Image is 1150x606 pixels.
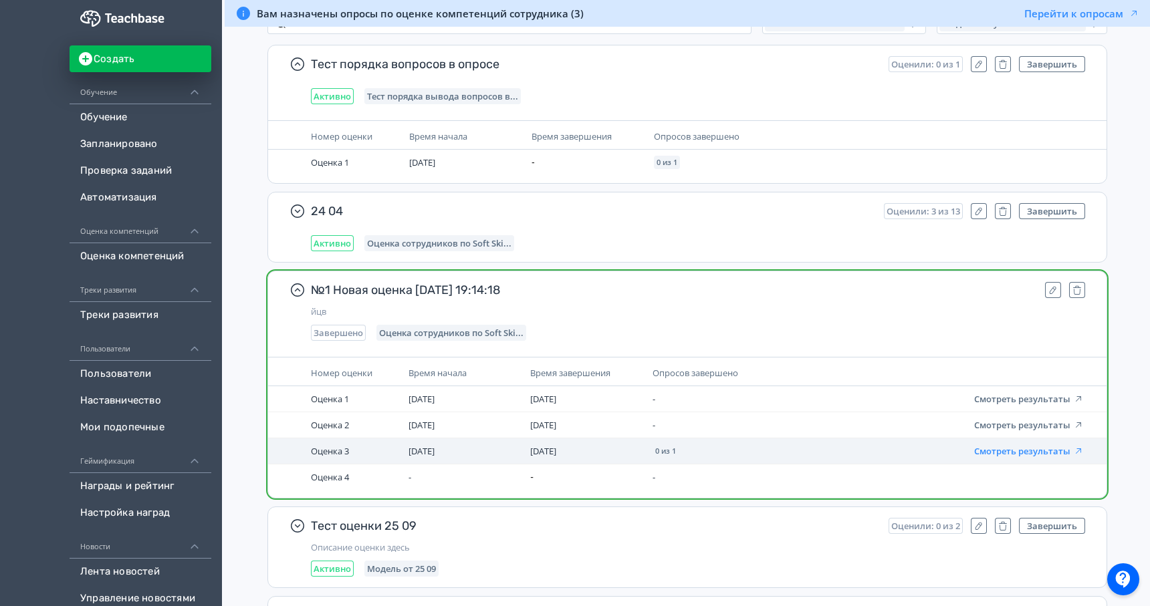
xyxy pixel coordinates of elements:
span: Оценка 1 [311,393,349,405]
div: Геймификация [70,441,211,473]
button: Смотреть результаты [974,446,1084,456]
span: Оценка 3 [311,445,349,457]
div: Оценка компетенций [70,211,211,243]
span: - [653,471,655,483]
span: Опросов завершено [653,367,738,379]
span: Оценка сотрудников по Soft Skills [367,238,511,249]
span: Завершено [314,327,363,338]
span: [DATE] [409,156,435,168]
button: Завершить [1019,203,1085,219]
span: Оценка сотрудников по Soft Skills [379,327,524,338]
span: [DATE] [530,419,556,431]
span: - [653,419,655,431]
div: Треки развития [70,270,211,302]
span: Время завершения [532,130,612,142]
div: Новости [70,526,211,559]
span: Тест порядка вопросов в опросе [311,56,878,72]
button: Смотреть результаты [974,394,1084,404]
span: Оценили: 3 из 13 [887,206,960,216]
button: Завершить [1019,56,1085,72]
span: Описание оценки здесь [311,542,1085,553]
button: Перейти к опросам [1024,7,1139,20]
span: №1 Новая оценка [DATE] 19:14:18 [311,282,1034,298]
a: Оценка компетенций [70,243,211,270]
span: Опросов завершено [654,130,739,142]
a: Проверка заданий [70,158,211,184]
a: Смотреть результаты [974,444,1084,457]
span: Время завершения [530,367,610,379]
span: 0 из 1 [657,158,677,166]
a: Пользователи [70,361,211,388]
span: Номер оценки [311,130,372,142]
td: - [525,464,647,490]
span: йцв [311,306,1085,317]
span: Активно [314,238,351,249]
a: Наставничество [70,388,211,414]
a: Обучение [70,104,211,131]
a: Мои подопечные [70,414,211,441]
a: Треки развития [70,302,211,329]
button: Создать [70,45,211,72]
button: Завершить [1019,518,1085,534]
a: Запланировано [70,131,211,158]
span: Модель от 25 09 [367,563,436,574]
span: Тест оценки 25 09 [311,518,878,534]
span: [DATE] [409,419,435,431]
span: [DATE] [530,393,556,405]
div: Пользователи [70,329,211,361]
span: Тест порядка вывода вопросов в опросе [367,91,518,102]
span: Время начала [409,367,467,379]
span: - [653,393,655,405]
span: Время начала [409,130,467,142]
div: Обучение [70,72,211,104]
a: Автоматизация [70,184,211,211]
span: 24 04 [311,203,873,219]
button: Смотреть результаты [974,420,1084,430]
span: Активно [314,91,351,102]
span: Оценили: 0 из 1 [891,59,960,69]
a: Смотреть результаты [974,418,1084,431]
span: [DATE] [530,445,556,457]
span: Оценка 4 [311,471,349,483]
span: [DATE] [409,445,435,457]
span: Активно [314,563,351,574]
span: - [409,471,411,483]
span: Номер оценки [311,367,372,379]
span: [DATE] [409,393,435,405]
span: Вам назначены опросы по оценке компетенций сотрудника (3) [257,7,584,20]
span: Оценили: 0 из 2 [891,520,960,531]
span: Оценка 2 [311,419,349,431]
span: Оценка 1 [311,156,349,168]
span: 0 из 1 [655,447,676,455]
td: - [526,150,649,175]
a: Настройка наград [70,500,211,526]
a: Награды и рейтинг [70,473,211,500]
a: Лента новостей [70,559,211,585]
a: Смотреть результаты [974,392,1084,405]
